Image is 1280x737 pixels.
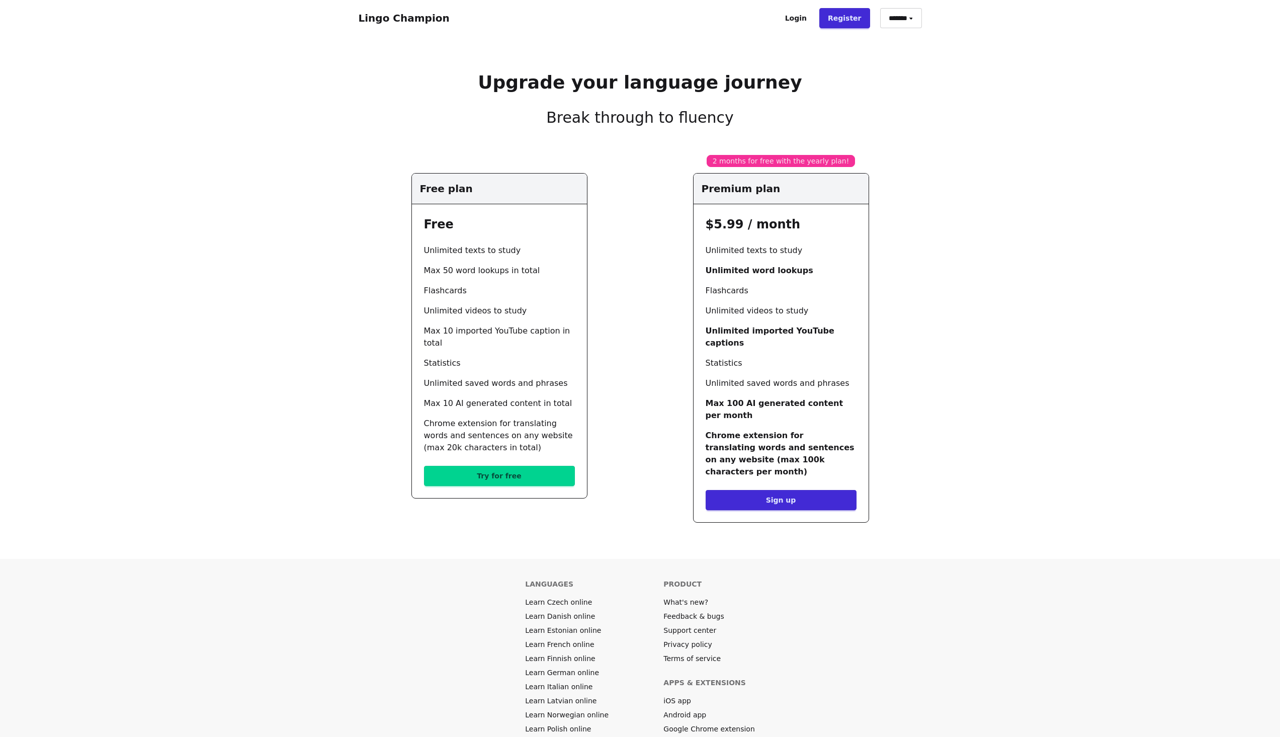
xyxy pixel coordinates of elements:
li: Unlimited saved words and phrases [706,377,857,389]
li: Max 50 word lookups in total [424,265,575,277]
a: Google Chrome extension [663,724,754,734]
li: Unlimited word lookups [706,265,857,277]
h3: Free [424,216,575,232]
a: iOS app [663,696,691,706]
a: Feedback & bugs [663,611,724,621]
a: Lingo Champion [359,12,450,24]
h6: Product [663,579,702,589]
h5: Free plan [420,182,579,196]
li: Unlimited texts to study [706,244,857,257]
li: Unlimited videos to study [424,305,575,317]
h6: Apps & extensions [663,678,746,688]
h1: Upgrade your language journey [367,72,914,93]
li: Chrome extension for translating words and sentences on any website (max 100k characters per month) [706,430,857,478]
a: Register [819,8,870,28]
h6: Languages [525,579,573,589]
a: Learn Polish online [525,724,591,734]
a: Learn German online [525,668,599,678]
li: Chrome extension for translating words and sentences on any website (max 20k characters in total) [424,418,575,454]
a: Learn French online [525,639,594,649]
a: Android app [663,710,706,720]
li: Unlimited saved words and phrases [424,377,575,389]
li: Flashcards [706,285,857,297]
a: Learn Estonian online [525,625,601,635]
a: Learn Finnish online [525,653,595,664]
a: Learn Czech online [525,597,592,607]
h3: $5.99 / month [706,216,857,232]
h5: Premium plan [702,182,861,196]
a: Login [777,8,815,28]
li: Max 100 AI generated content per month [706,397,857,422]
a: Sign up [706,490,857,510]
a: Support center [663,625,716,635]
li: Statistics [424,357,575,369]
li: Flashcards [424,285,575,297]
li: Statistics [706,357,857,369]
li: Max 10 AI generated content in total [424,397,575,410]
li: Unlimited videos to study [706,305,857,317]
a: Learn Norwegian online [525,710,609,720]
li: Max 10 imported YouTube caption in total [424,325,575,349]
a: Learn Danish online [525,611,595,621]
li: Unlimited imported YouTube captions [706,325,857,349]
a: Learn Latvian online [525,696,596,706]
a: Learn Italian online [525,682,592,692]
div: 2 months for free with the yearly plan! [707,155,856,167]
p: Break through to fluency [367,109,914,127]
a: Privacy policy [663,639,712,649]
a: Try for free [424,466,575,486]
a: Terms of service [663,653,721,664]
li: Unlimited texts to study [424,244,575,257]
a: What's new? [663,597,708,607]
